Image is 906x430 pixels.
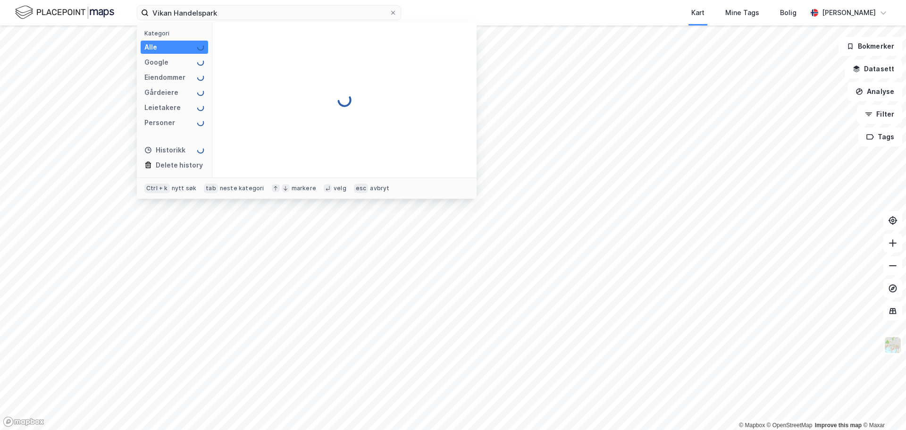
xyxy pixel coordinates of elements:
div: Historikk [144,144,185,156]
button: Analyse [847,82,902,101]
button: Bokmerker [839,37,902,56]
div: Alle [144,42,157,53]
img: spinner.a6d8c91a73a9ac5275cf975e30b51cfb.svg [197,89,204,96]
a: Mapbox [739,422,765,429]
div: Kart [691,7,705,18]
div: Gårdeiere [144,87,178,98]
div: Google [144,57,168,68]
a: OpenStreetMap [767,422,813,429]
div: tab [204,184,218,193]
img: Z [884,336,902,354]
button: Datasett [845,59,902,78]
button: Tags [858,127,902,146]
div: Eiendommer [144,72,185,83]
a: Mapbox homepage [3,416,44,427]
img: spinner.a6d8c91a73a9ac5275cf975e30b51cfb.svg [197,59,204,66]
div: Mine Tags [725,7,759,18]
div: esc [354,184,369,193]
div: markere [292,185,316,192]
iframe: Chat Widget [859,385,906,430]
div: Personer [144,117,175,128]
div: nytt søk [172,185,197,192]
img: spinner.a6d8c91a73a9ac5275cf975e30b51cfb.svg [197,43,204,51]
input: Søk på adresse, matrikkel, gårdeiere, leietakere eller personer [149,6,389,20]
img: logo.f888ab2527a4732fd821a326f86c7f29.svg [15,4,114,21]
div: Leietakere [144,102,181,113]
a: Improve this map [815,422,862,429]
img: spinner.a6d8c91a73a9ac5275cf975e30b51cfb.svg [197,74,204,81]
div: neste kategori [220,185,264,192]
div: Kategori [144,30,208,37]
img: spinner.a6d8c91a73a9ac5275cf975e30b51cfb.svg [197,104,204,111]
div: Bolig [780,7,797,18]
img: spinner.a6d8c91a73a9ac5275cf975e30b51cfb.svg [197,119,204,126]
div: avbryt [370,185,389,192]
div: Ctrl + k [144,184,170,193]
img: spinner.a6d8c91a73a9ac5275cf975e30b51cfb.svg [337,93,352,108]
div: velg [334,185,346,192]
button: Filter [857,105,902,124]
img: spinner.a6d8c91a73a9ac5275cf975e30b51cfb.svg [197,146,204,154]
div: [PERSON_NAME] [822,7,876,18]
div: Delete history [156,160,203,171]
